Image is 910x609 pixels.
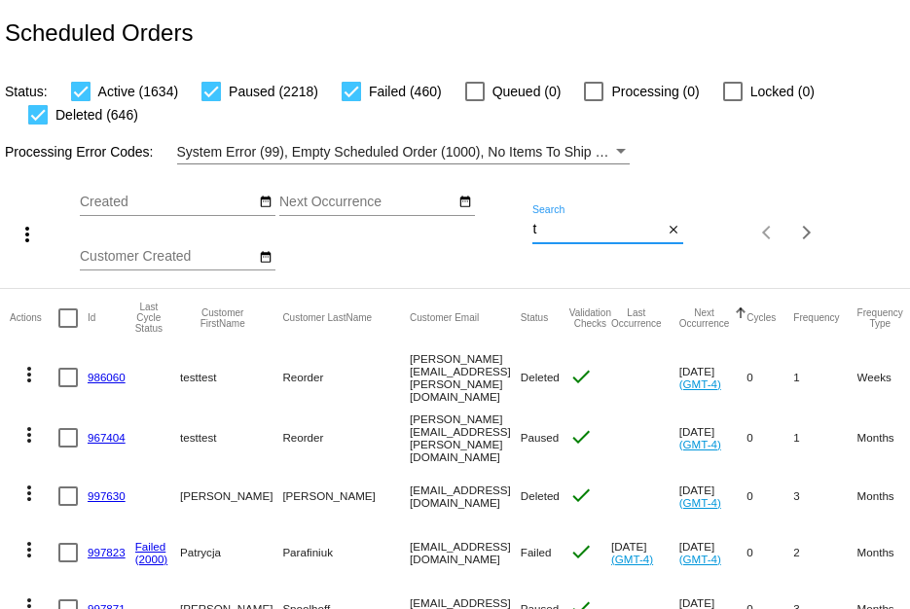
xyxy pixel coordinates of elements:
mat-cell: [EMAIL_ADDRESS][DOMAIN_NAME] [410,468,521,524]
input: Next Occurrence [279,195,455,210]
mat-cell: [DATE] [679,347,747,408]
span: Deleted (646) [55,103,138,126]
span: Failed (460) [369,80,442,103]
a: (2000) [135,553,168,565]
button: Change sorting for Id [88,312,95,324]
mat-cell: 0 [746,408,793,468]
mat-icon: check [569,365,593,388]
mat-cell: Reorder [282,408,410,468]
span: Processing Error Codes: [5,144,154,160]
span: Paused (2218) [229,80,318,103]
mat-icon: more_vert [18,363,41,386]
mat-cell: [PERSON_NAME] [282,468,410,524]
mat-cell: 1 [793,408,856,468]
span: Queued (0) [492,80,562,103]
mat-header-cell: Actions [10,289,58,347]
mat-header-cell: Validation Checks [569,289,611,347]
mat-cell: Reorder [282,347,410,408]
button: Previous page [748,213,787,252]
a: (GMT-4) [679,553,721,565]
mat-icon: date_range [259,195,273,210]
mat-icon: close [667,223,680,238]
button: Change sorting for FrequencyType [857,307,903,329]
span: Deleted [521,371,560,383]
a: (GMT-4) [679,377,721,390]
mat-cell: 2 [793,524,856,581]
a: 997630 [88,489,126,502]
mat-cell: [EMAIL_ADDRESS][DOMAIN_NAME] [410,524,521,581]
a: (GMT-4) [679,496,721,509]
input: Customer Created [80,249,255,265]
mat-icon: check [569,484,593,507]
a: 997823 [88,546,126,558]
a: (GMT-4) [611,553,653,565]
a: Failed [135,540,166,553]
span: Active (1634) [98,80,178,103]
mat-cell: [DATE] [679,468,747,524]
span: Failed [521,546,552,558]
button: Change sorting for LastOccurrenceUtc [611,307,662,329]
mat-icon: more_vert [18,538,41,561]
mat-icon: more_vert [18,482,41,505]
mat-icon: more_vert [18,423,41,447]
button: Change sorting for NextOccurrenceUtc [679,307,730,329]
mat-cell: [PERSON_NAME] [180,468,282,524]
h2: Scheduled Orders [5,19,193,47]
mat-cell: [DATE] [679,524,747,581]
span: Processing (0) [611,80,699,103]
mat-cell: 3 [793,468,856,524]
span: Deleted [521,489,560,502]
mat-cell: [PERSON_NAME][EMAIL_ADDRESS][PERSON_NAME][DOMAIN_NAME] [410,408,521,468]
mat-cell: [DATE] [611,524,679,581]
button: Change sorting for LastProcessingCycleId [135,302,163,334]
input: Created [80,195,255,210]
mat-cell: [DATE] [679,408,747,468]
button: Change sorting for Status [521,312,548,324]
mat-cell: Patrycja [180,524,282,581]
a: 986060 [88,371,126,383]
mat-icon: check [569,425,593,448]
mat-cell: testtest [180,347,282,408]
button: Change sorting for Frequency [793,312,839,324]
button: Change sorting for CustomerLastName [282,312,372,324]
mat-cell: Parafiniuk [282,524,410,581]
mat-select: Filter by Processing Error Codes [177,140,630,164]
mat-icon: check [569,540,593,563]
mat-icon: date_range [458,195,472,210]
span: Status: [5,84,48,99]
mat-icon: date_range [259,250,273,266]
mat-cell: testtest [180,408,282,468]
a: 967404 [88,431,126,444]
button: Next page [787,213,826,252]
span: Paused [521,431,559,444]
button: Change sorting for CustomerEmail [410,312,479,324]
mat-cell: 0 [746,524,793,581]
mat-cell: [PERSON_NAME][EMAIL_ADDRESS][PERSON_NAME][DOMAIN_NAME] [410,347,521,408]
button: Change sorting for CustomerFirstName [180,307,265,329]
span: Locked (0) [750,80,815,103]
mat-cell: 0 [746,347,793,408]
button: Clear [663,220,683,240]
a: (GMT-4) [679,438,721,450]
mat-cell: 1 [793,347,856,408]
mat-cell: 0 [746,468,793,524]
mat-icon: more_vert [16,223,39,246]
input: Search [532,222,663,237]
button: Change sorting for Cycles [746,312,776,324]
